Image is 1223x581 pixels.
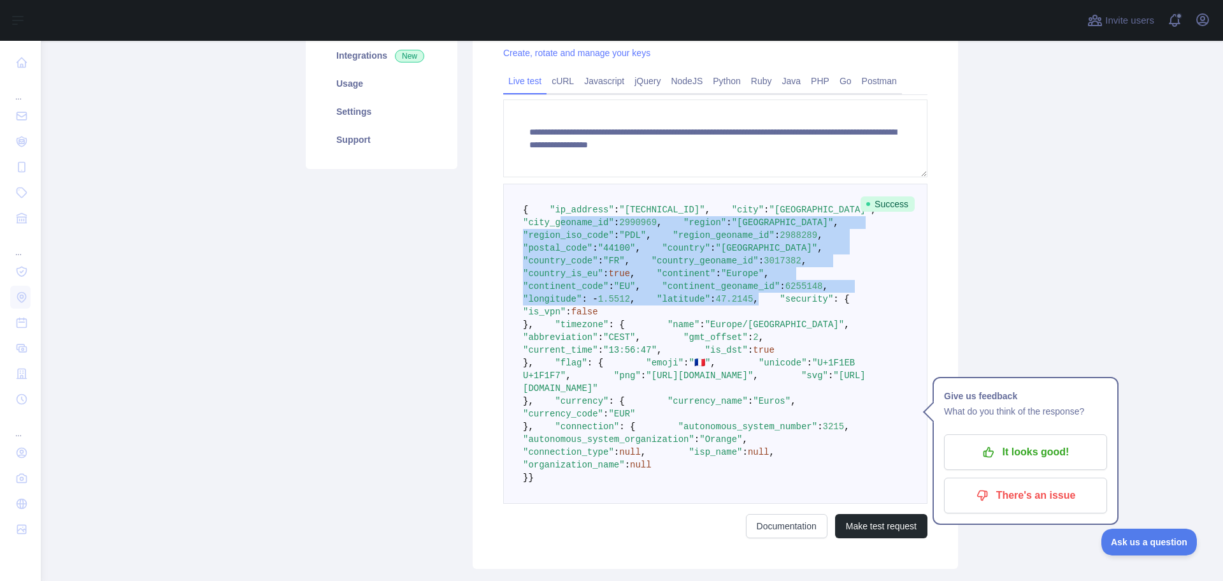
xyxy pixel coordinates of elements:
[547,71,579,91] a: cURL
[625,460,630,470] span: :
[678,422,817,432] span: "autonomous_system_number"
[321,41,442,70] a: Integrations New
[748,447,769,457] span: null
[646,371,753,381] span: "[URL][DOMAIN_NAME]"
[673,230,775,240] span: "region_geoname_id"
[705,345,748,355] span: "is_dst"
[780,230,817,240] span: 2988289
[817,230,822,240] span: ,
[759,256,764,266] span: :
[523,243,592,253] span: "postal_code"
[603,409,608,419] span: :
[694,434,699,445] span: :
[619,230,646,240] span: "PDL"
[764,268,769,279] span: ,
[523,473,528,483] span: }
[657,268,715,279] span: "continent"
[566,307,571,317] span: :
[775,230,780,240] span: :
[657,217,662,228] span: ,
[833,294,849,304] span: : {
[746,71,777,91] a: Ruby
[523,447,614,457] span: "connection_type"
[614,230,619,240] span: :
[759,332,764,342] span: ,
[523,460,625,470] span: "organization_name"
[625,256,630,266] span: ,
[844,320,849,330] span: ,
[646,230,651,240] span: ,
[777,71,806,91] a: Java
[801,371,828,381] span: "svg"
[592,243,597,253] span: :
[823,422,845,432] span: 3215
[652,256,759,266] span: "country_geoname_id"
[555,422,619,432] span: "connection"
[807,358,812,368] span: :
[555,358,587,368] span: "flag"
[641,371,646,381] span: :
[742,447,747,457] span: :
[550,205,614,215] span: "ip_address"
[708,71,746,91] a: Python
[657,345,662,355] span: ,
[619,422,635,432] span: : {
[753,345,775,355] span: true
[503,71,547,91] a: Live test
[614,371,641,381] span: "png"
[321,98,442,126] a: Settings
[954,441,1098,463] p: It looks good!
[629,71,666,91] a: jQuery
[566,371,571,381] span: ,
[523,217,614,228] span: "city_geoname_id"
[683,217,726,228] span: "region"
[710,358,715,368] span: ,
[705,205,710,215] span: ,
[668,396,748,406] span: "currency_name"
[732,217,834,228] span: "[GEOGRAPHIC_DATA]"
[689,358,711,368] span: "🇫🇷"
[699,320,704,330] span: :
[710,294,715,304] span: :
[603,256,625,266] span: "FR"
[579,71,629,91] a: Javascript
[503,48,650,58] a: Create, rotate and manage your keys
[857,71,902,91] a: Postman
[662,243,710,253] span: "country"
[619,205,704,215] span: "[TECHNICAL_ID]"
[523,345,598,355] span: "current_time"
[748,396,753,406] span: :
[608,268,630,279] span: true
[571,307,598,317] span: false
[748,332,753,342] span: :
[759,358,807,368] span: "unicode"
[780,281,785,291] span: :
[619,217,657,228] span: 2990969
[748,345,753,355] span: :
[598,243,636,253] span: "44100"
[753,332,758,342] span: 2
[10,413,31,439] div: ...
[801,256,806,266] span: ,
[614,447,619,457] span: :
[817,243,822,253] span: ,
[746,514,827,538] a: Documentation
[523,307,566,317] span: "is_vpn"
[828,371,833,381] span: :
[666,71,708,91] a: NodeJS
[834,71,857,91] a: Go
[555,320,608,330] span: "timezone"
[742,434,747,445] span: ,
[835,514,927,538] button: Make test request
[523,320,534,330] span: },
[555,396,608,406] span: "currency"
[10,77,31,102] div: ...
[785,281,823,291] span: 6255148
[630,294,635,304] span: ,
[726,217,731,228] span: :
[603,268,608,279] span: :
[523,396,534,406] span: },
[668,320,699,330] span: "name"
[944,388,1107,404] h1: Give us feedback
[641,447,646,457] span: ,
